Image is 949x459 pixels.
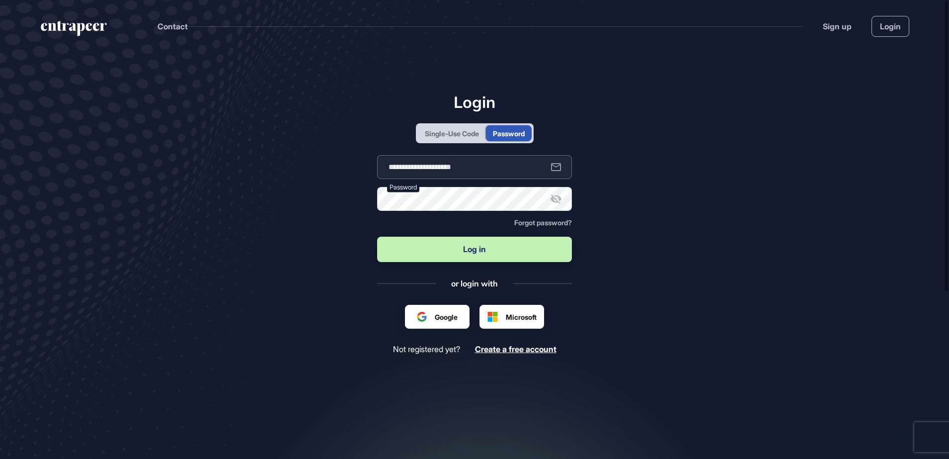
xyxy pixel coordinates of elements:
[425,128,479,139] div: Single-Use Code
[377,92,572,111] h1: Login
[387,182,419,192] label: Password
[514,219,572,227] a: Forgot password?
[377,237,572,262] button: Log in
[40,21,108,40] a: entrapeer-logo
[393,345,460,354] span: Not registered yet?
[475,345,556,354] a: Create a free account
[451,278,498,289] div: or login with
[506,312,537,322] span: Microsoft
[493,128,525,139] div: Password
[823,20,852,32] a: Sign up
[871,16,909,37] a: Login
[514,218,572,227] span: Forgot password?
[158,20,188,33] button: Contact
